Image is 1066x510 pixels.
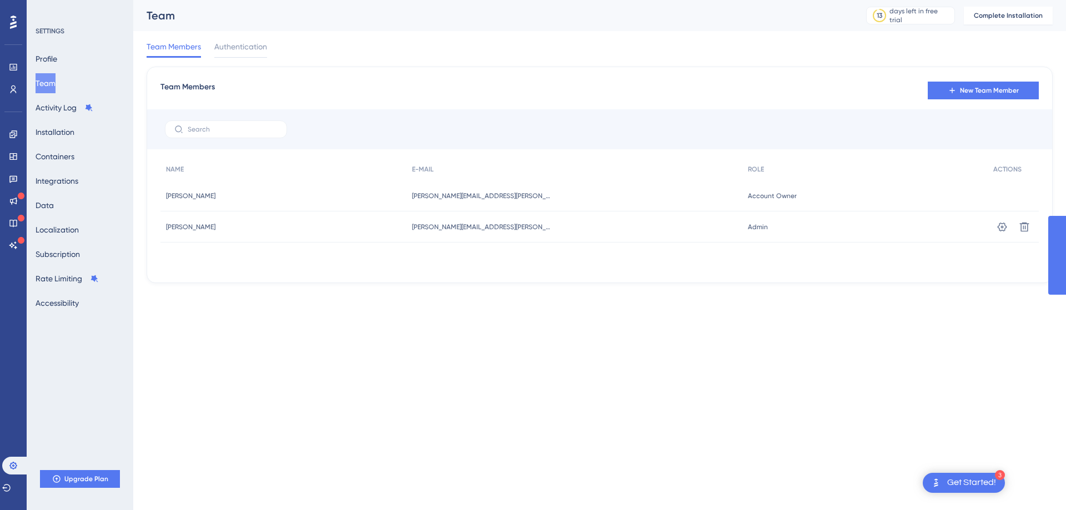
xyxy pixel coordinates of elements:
[166,223,215,231] span: [PERSON_NAME]
[36,122,74,142] button: Installation
[412,223,551,231] span: [PERSON_NAME][EMAIL_ADDRESS][PERSON_NAME][DOMAIN_NAME]
[412,165,434,174] span: E-MAIL
[995,470,1005,480] div: 3
[36,269,99,289] button: Rate Limiting
[36,171,78,191] button: Integrations
[947,477,996,489] div: Get Started!
[36,244,80,264] button: Subscription
[960,86,1019,95] span: New Team Member
[36,147,74,166] button: Containers
[166,165,184,174] span: NAME
[166,191,215,200] span: [PERSON_NAME]
[923,473,1005,493] div: Open Get Started! checklist, remaining modules: 3
[36,220,79,240] button: Localization
[748,165,764,174] span: ROLE
[147,40,201,53] span: Team Members
[64,474,108,483] span: Upgrade Plan
[748,191,797,200] span: Account Owner
[36,27,125,36] div: SETTINGS
[147,8,838,23] div: Team
[412,191,551,200] span: [PERSON_NAME][EMAIL_ADDRESS][PERSON_NAME][DOMAIN_NAME]
[964,7,1053,24] button: Complete Installation
[160,80,215,100] span: Team Members
[929,476,943,489] img: launcher-image-alternative-text
[36,293,79,313] button: Accessibility
[36,195,54,215] button: Data
[36,98,93,118] button: Activity Log
[928,82,1039,99] button: New Team Member
[36,73,56,93] button: Team
[974,11,1043,20] span: Complete Installation
[214,40,267,53] span: Authentication
[40,470,120,488] button: Upgrade Plan
[1019,466,1053,499] iframe: UserGuiding AI Assistant Launcher
[188,125,278,133] input: Search
[877,11,882,20] div: 13
[36,49,57,69] button: Profile
[748,223,768,231] span: Admin
[993,165,1022,174] span: ACTIONS
[889,7,951,24] div: days left in free trial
